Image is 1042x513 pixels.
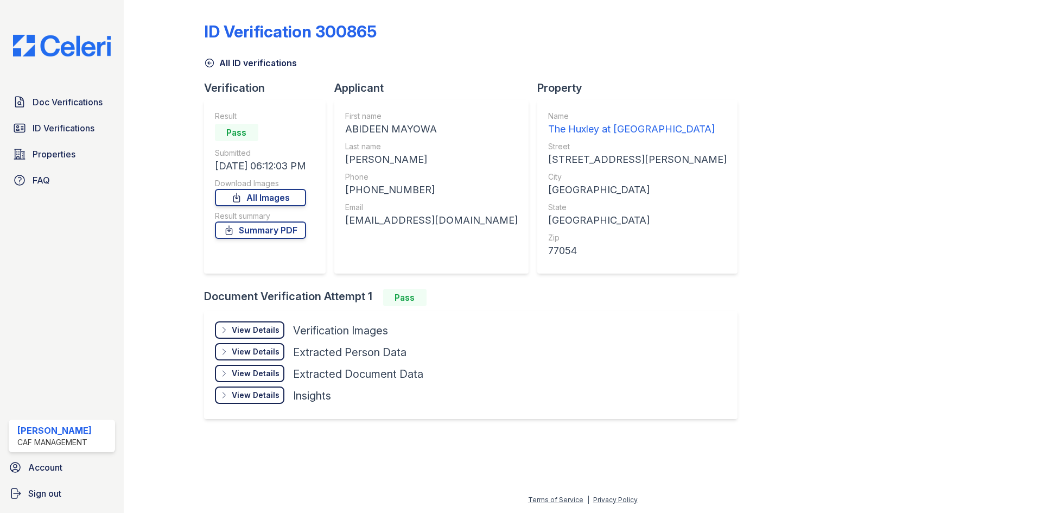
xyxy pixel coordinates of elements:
[33,96,103,109] span: Doc Verifications
[4,457,119,478] a: Account
[345,122,518,137] div: ABIDEEN MAYOWA
[548,232,727,243] div: Zip
[548,122,727,137] div: The Huxley at [GEOGRAPHIC_DATA]
[204,22,377,41] div: ID Verification 300865
[548,243,727,258] div: 77054
[28,461,62,474] span: Account
[232,346,279,357] div: View Details
[17,424,92,437] div: [PERSON_NAME]
[548,213,727,228] div: [GEOGRAPHIC_DATA]
[215,111,306,122] div: Result
[17,437,92,448] div: CAF Management
[9,169,115,191] a: FAQ
[345,152,518,167] div: [PERSON_NAME]
[345,202,518,213] div: Email
[215,148,306,159] div: Submitted
[537,80,746,96] div: Property
[528,496,583,504] a: Terms of Service
[33,174,50,187] span: FAQ
[293,366,423,382] div: Extracted Document Data
[293,345,406,360] div: Extracted Person Data
[345,111,518,122] div: First name
[33,122,94,135] span: ID Verifications
[215,178,306,189] div: Download Images
[345,172,518,182] div: Phone
[33,148,75,161] span: Properties
[587,496,589,504] div: |
[215,159,306,174] div: [DATE] 06:12:03 PM
[548,182,727,198] div: [GEOGRAPHIC_DATA]
[215,124,258,141] div: Pass
[548,141,727,152] div: Street
[548,172,727,182] div: City
[293,388,331,403] div: Insights
[345,141,518,152] div: Last name
[334,80,537,96] div: Applicant
[548,152,727,167] div: [STREET_ADDRESS][PERSON_NAME]
[293,323,388,338] div: Verification Images
[232,325,279,335] div: View Details
[593,496,638,504] a: Privacy Policy
[383,289,427,306] div: Pass
[548,111,727,137] a: Name The Huxley at [GEOGRAPHIC_DATA]
[204,289,746,306] div: Document Verification Attempt 1
[28,487,61,500] span: Sign out
[204,56,297,69] a: All ID verifications
[9,117,115,139] a: ID Verifications
[9,143,115,165] a: Properties
[345,213,518,228] div: [EMAIL_ADDRESS][DOMAIN_NAME]
[204,80,334,96] div: Verification
[4,35,119,56] img: CE_Logo_Blue-a8612792a0a2168367f1c8372b55b34899dd931a85d93a1a3d3e32e68fde9ad4.png
[232,368,279,379] div: View Details
[548,202,727,213] div: State
[345,182,518,198] div: [PHONE_NUMBER]
[232,390,279,401] div: View Details
[4,483,119,504] a: Sign out
[215,211,306,221] div: Result summary
[215,189,306,206] a: All Images
[9,91,115,113] a: Doc Verifications
[215,221,306,239] a: Summary PDF
[548,111,727,122] div: Name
